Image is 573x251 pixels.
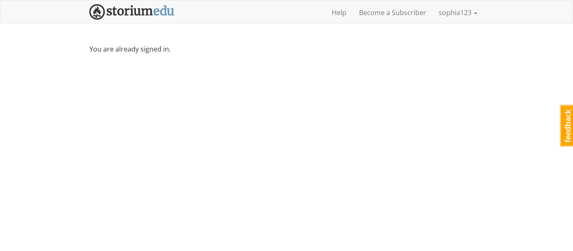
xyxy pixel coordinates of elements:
[432,2,484,23] a: sophia123
[89,44,484,54] p: You are already signed in.
[353,2,432,23] a: Become a Subscriber
[326,2,353,23] a: Help
[89,4,175,20] img: StoriumEDU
